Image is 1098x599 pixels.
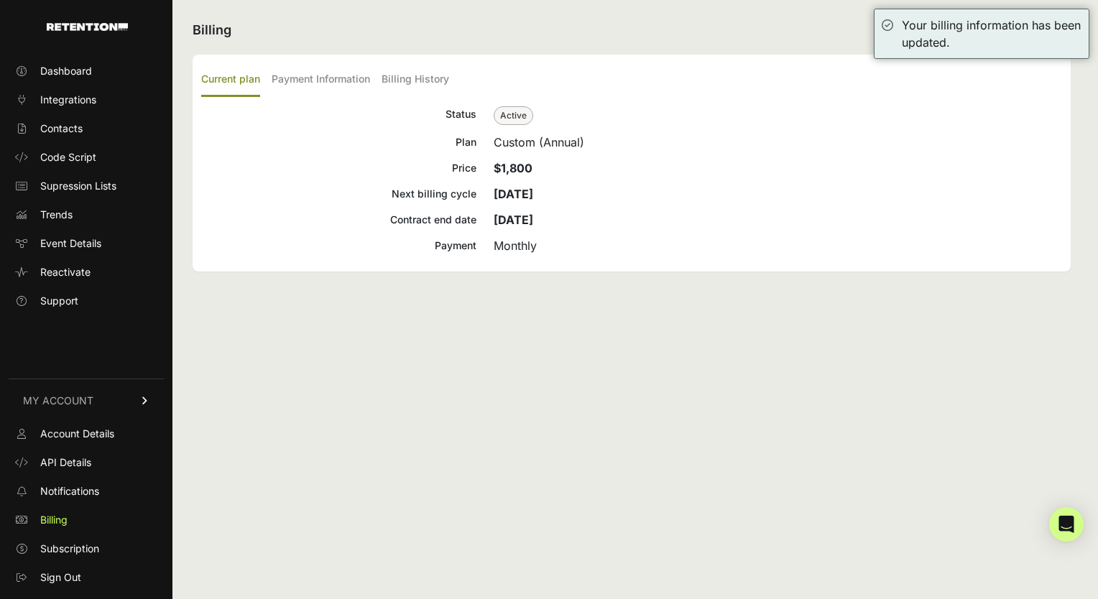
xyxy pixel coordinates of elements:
span: Event Details [40,236,101,251]
span: Subscription [40,542,99,556]
a: Subscription [9,537,164,560]
a: Trends [9,203,164,226]
span: Active [494,106,533,125]
a: Account Details [9,422,164,445]
span: Code Script [40,150,96,164]
strong: $1,800 [494,161,532,175]
a: Reactivate [9,261,164,284]
div: Custom (Annual) [494,134,1062,151]
label: Billing History [382,63,449,97]
strong: [DATE] [494,187,533,201]
div: Open Intercom Messenger [1049,507,1084,542]
h2: Billing [193,20,1071,40]
a: Notifications [9,480,164,503]
label: Payment Information [272,63,370,97]
span: Integrations [40,93,96,107]
a: Sign Out [9,566,164,589]
span: Trends [40,208,73,222]
span: API Details [40,455,91,470]
a: API Details [9,451,164,474]
a: MY ACCOUNT [9,379,164,422]
span: Account Details [40,427,114,441]
img: Retention.com [47,23,128,31]
a: Billing [9,509,164,531]
a: Supression Lists [9,175,164,198]
span: Notifications [40,484,99,498]
span: Contacts [40,121,83,136]
span: Support [40,294,78,308]
label: Current plan [201,63,260,97]
span: Reactivate [40,265,91,279]
a: Event Details [9,232,164,255]
div: Your billing information has been updated. [902,17,1081,51]
div: Next billing cycle [201,185,476,203]
span: Sign Out [40,570,81,585]
span: MY ACCOUNT [23,394,93,408]
a: Code Script [9,146,164,169]
div: Price [201,159,476,177]
span: Billing [40,513,68,527]
a: Integrations [9,88,164,111]
a: Support [9,289,164,312]
span: Supression Lists [40,179,116,193]
span: Dashboard [40,64,92,78]
a: Dashboard [9,60,164,83]
div: Status [201,106,476,125]
strong: [DATE] [494,213,533,227]
div: Contract end date [201,211,476,228]
div: Plan [201,134,476,151]
div: Payment [201,237,476,254]
div: Monthly [494,237,1062,254]
a: Contacts [9,117,164,140]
